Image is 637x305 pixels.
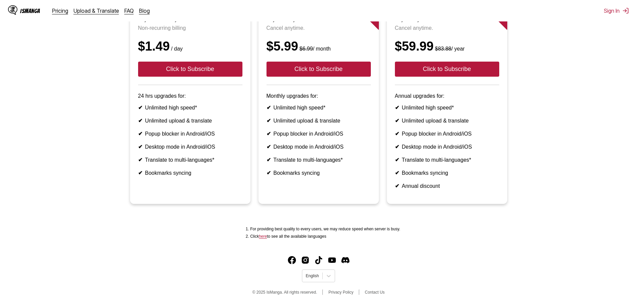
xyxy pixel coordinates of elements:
small: / year [434,46,465,52]
li: Bookmarks syncing [395,170,499,176]
img: IsManga Discord [341,256,349,264]
input: Select language [306,274,307,278]
li: Popup blocker in Android/iOS [267,131,371,137]
li: Unlimited high speed* [138,104,242,111]
a: Facebook [288,256,296,264]
div: $5.99 [267,39,371,54]
button: Sign In [604,7,629,14]
button: Click to Subscribe [138,62,242,77]
a: Blog [139,7,150,14]
s: $6.99 [300,46,313,52]
li: Popup blocker in Android/iOS [395,131,499,137]
img: IsManga Facebook [288,256,296,264]
li: Desktop mode in Android/iOS [395,144,499,150]
a: Youtube [328,256,336,264]
a: IsManga LogoIsManga [8,5,52,16]
a: FAQ [124,7,134,14]
div: IsManga [20,8,40,14]
b: ✔ [267,131,271,137]
p: Cancel anytime. [267,25,371,31]
img: IsManga Instagram [301,256,309,264]
li: Bookmarks syncing [267,170,371,176]
a: Upload & Translate [74,7,119,14]
li: Translate to multi-languages* [138,157,242,163]
b: ✔ [138,131,142,137]
b: ✔ [138,105,142,110]
p: Cancel anytime. [395,25,499,31]
button: Click to Subscribe [267,62,371,77]
li: Click to see all the available languages [250,234,400,239]
b: ✔ [267,170,271,176]
b: ✔ [138,170,142,176]
b: ✔ [395,170,399,176]
b: ✔ [267,105,271,110]
a: Discord [341,256,349,264]
p: Monthly upgrades for: [267,93,371,99]
a: Pricing [52,7,68,14]
b: ✔ [395,144,399,150]
div: $1.49 [138,39,242,54]
div: $59.99 [395,39,499,54]
b: ✔ [395,183,399,189]
a: Instagram [301,256,309,264]
li: Annual discount [395,183,499,189]
a: Privacy Policy [328,290,353,295]
li: Unlimited upload & translate [267,118,371,124]
small: / day [170,46,183,52]
b: ✔ [395,131,399,137]
a: TikTok [315,256,323,264]
p: Non-recurring billing [138,25,242,31]
s: $83.88 [435,46,451,52]
li: Unlimited high speed* [395,104,499,111]
small: / month [298,46,331,52]
a: Available languages [259,234,267,239]
b: ✔ [267,144,271,150]
a: Contact Us [365,290,385,295]
img: IsManga TikTok [315,256,323,264]
b: ✔ [395,118,399,124]
li: Desktop mode in Android/iOS [267,144,371,150]
li: For providing best quality to every users, we may reduce speed when server is busy. [250,227,400,231]
img: IsManga YouTube [328,256,336,264]
li: Translate to multi-languages* [395,157,499,163]
li: Unlimited high speed* [267,104,371,111]
li: Popup blocker in Android/iOS [138,131,242,137]
li: Bookmarks syncing [138,170,242,176]
p: 24 hrs upgrades for: [138,93,242,99]
b: ✔ [267,118,271,124]
b: ✔ [138,118,142,124]
button: Click to Subscribe [395,62,499,77]
b: ✔ [267,157,271,163]
li: Unlimited upload & translate [138,118,242,124]
li: Desktop mode in Android/iOS [138,144,242,150]
b: ✔ [138,144,142,150]
b: ✔ [395,157,399,163]
li: Translate to multi-languages* [267,157,371,163]
b: ✔ [138,157,142,163]
p: Annual upgrades for: [395,93,499,99]
img: Sign out [622,7,629,14]
img: IsManga Logo [8,5,17,15]
li: Unlimited upload & translate [395,118,499,124]
b: ✔ [395,105,399,110]
span: © 2025 IsManga. All rights reserved. [252,290,317,295]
